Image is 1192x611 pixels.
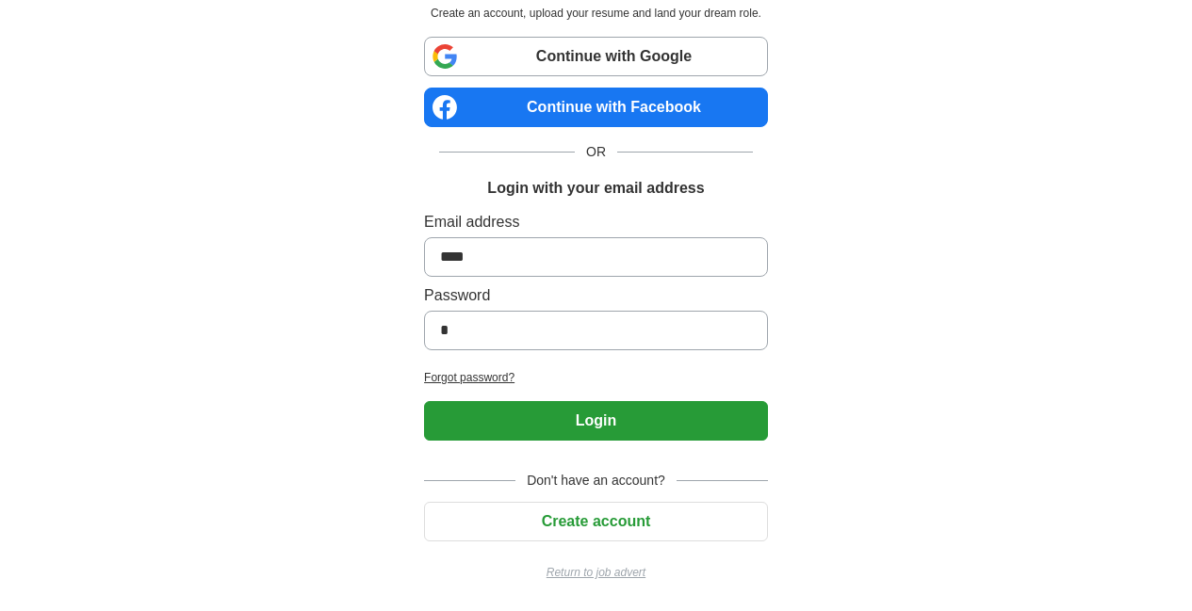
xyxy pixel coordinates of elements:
a: Return to job advert [424,564,768,581]
a: Create account [424,513,768,529]
span: OR [575,142,617,162]
button: Login [424,401,768,441]
h1: Login with your email address [487,177,704,200]
button: Create account [424,502,768,541]
a: Continue with Facebook [424,88,768,127]
p: Create an account, upload your resume and land your dream role. [428,5,764,22]
label: Password [424,284,768,307]
a: Forgot password? [424,369,768,386]
a: Continue with Google [424,37,768,76]
span: Don't have an account? [515,471,677,490]
label: Email address [424,211,768,233]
